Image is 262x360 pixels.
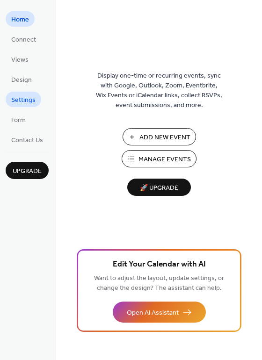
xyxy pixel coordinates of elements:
span: Want to adjust the layout, update settings, or change the design? The assistant can help. [94,272,224,295]
a: Form [6,112,31,127]
span: Add New Event [139,133,190,143]
span: Contact Us [11,136,43,145]
button: Add New Event [123,128,196,145]
span: Edit Your Calendar with AI [113,258,206,271]
span: Connect [11,35,36,45]
button: 🚀 Upgrade [127,179,191,196]
button: Upgrade [6,162,49,179]
span: Views [11,55,29,65]
button: Manage Events [122,150,196,167]
a: Design [6,72,37,87]
a: Contact Us [6,132,49,147]
button: Open AI Assistant [113,302,206,323]
span: Design [11,75,32,85]
a: Views [6,51,34,67]
span: Settings [11,95,36,105]
span: Manage Events [138,155,191,165]
span: Display one-time or recurring events, sync with Google, Outlook, Zoom, Eventbrite, Wix Events or ... [96,71,222,110]
span: Open AI Assistant [127,308,179,318]
span: Home [11,15,29,25]
a: Home [6,11,35,27]
a: Connect [6,31,42,47]
span: 🚀 Upgrade [133,182,185,194]
span: Upgrade [13,166,42,176]
a: Settings [6,92,41,107]
span: Form [11,115,26,125]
